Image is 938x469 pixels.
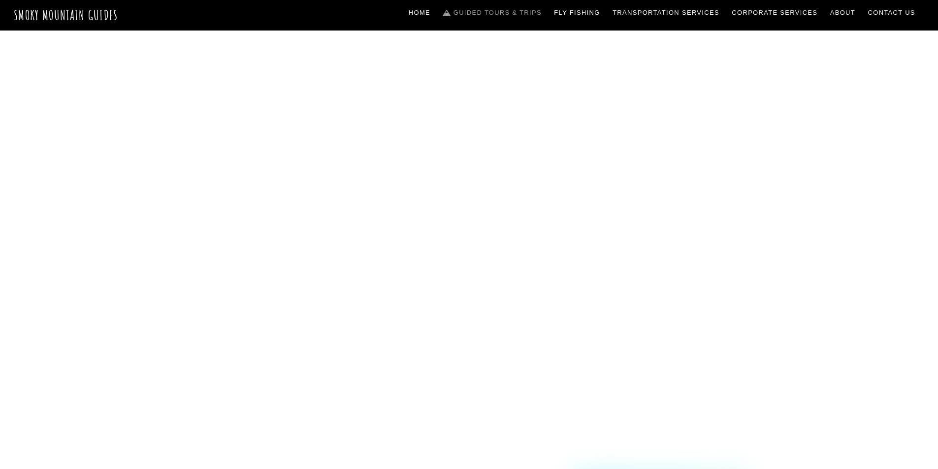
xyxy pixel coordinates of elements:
a: Transportation Services [609,2,723,23]
span: Guided Trips & Tours [346,178,592,218]
a: Fly Fishing [550,2,604,23]
a: Guided Tours & Trips [439,2,546,23]
a: Contact Us [864,2,919,23]
a: Smoky Mountain Guides [14,7,118,23]
a: Corporate Services [728,2,822,23]
h1: The ONLY one-stop, full Service Guide Company for the Gatlinburg and [GEOGRAPHIC_DATA] side of th... [247,233,692,384]
a: About [826,2,859,23]
a: Home [405,2,434,23]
